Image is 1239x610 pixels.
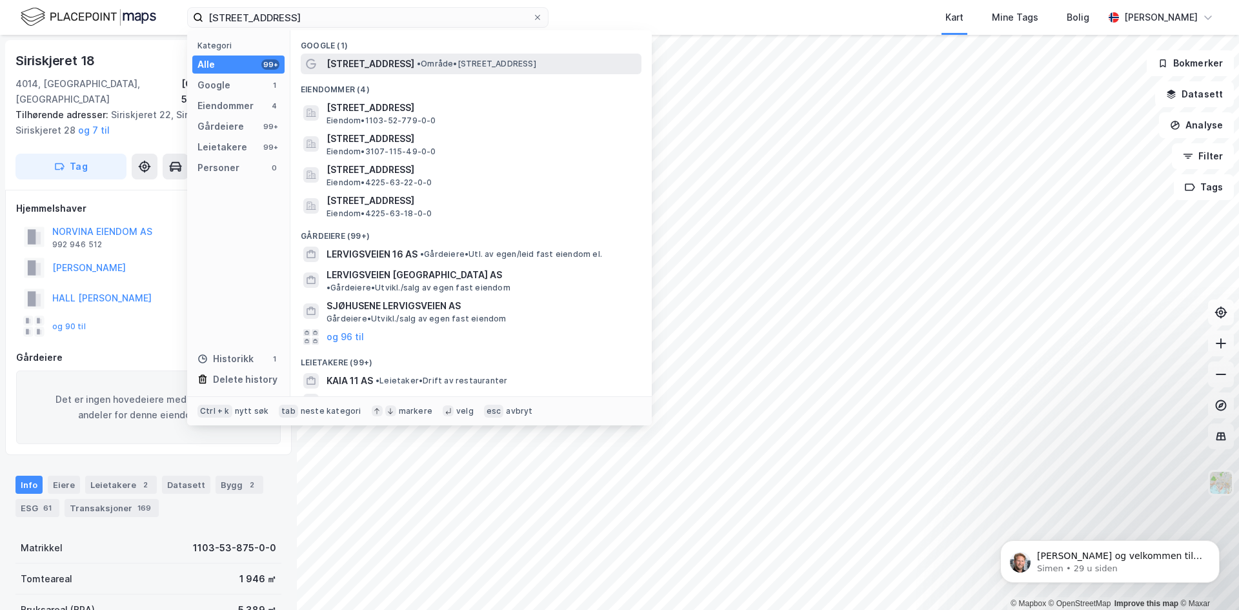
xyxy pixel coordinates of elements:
[197,57,215,72] div: Alle
[1209,471,1233,495] img: Z
[417,59,421,68] span: •
[135,502,154,514] div: 169
[981,513,1239,604] iframe: Intercom notifications melding
[181,76,281,107] div: [GEOGRAPHIC_DATA], 53/875
[417,59,536,69] span: Område • [STREET_ADDRESS]
[1114,599,1178,608] a: Improve this map
[21,6,156,28] img: logo.f888ab2527a4732fd821a326f86c7f29.svg
[15,50,97,71] div: Siriskjeret 18
[197,119,244,134] div: Gårdeiere
[21,571,72,587] div: Tomteareal
[1155,81,1234,107] button: Datasett
[15,154,126,179] button: Tag
[21,540,63,556] div: Matrikkel
[327,314,507,324] span: Gårdeiere • Utvikl./salg av egen fast eiendom
[399,406,432,416] div: markere
[945,10,963,25] div: Kart
[197,139,247,155] div: Leietakere
[15,109,111,120] span: Tilhørende adresser:
[290,221,652,244] div: Gårdeiere (99+)
[327,178,432,188] span: Eiendom • 4225-63-22-0-0
[1147,50,1234,76] button: Bokmerker
[327,283,510,293] span: Gårdeiere • Utvikl./salg av egen fast eiendom
[269,163,279,173] div: 0
[52,239,102,250] div: 992 946 512
[327,247,418,262] span: LERVIGSVEIEN 16 AS
[327,162,636,178] span: [STREET_ADDRESS]
[327,298,636,314] span: SJØHUSENE LERVIGSVEIEN AS
[16,350,281,365] div: Gårdeiere
[15,76,181,107] div: 4014, [GEOGRAPHIC_DATA], [GEOGRAPHIC_DATA]
[213,372,277,387] div: Delete history
[420,249,424,259] span: •
[327,394,374,409] span: TMG 11 AS
[197,77,230,93] div: Google
[56,37,221,99] span: [PERSON_NAME] og velkommen til Newsec Maps, [PERSON_NAME] det er du lurer på så er det bare å ta ...
[279,405,298,418] div: tab
[290,74,652,97] div: Eiendommer (4)
[327,329,364,345] button: og 96 til
[327,208,432,219] span: Eiendom • 4225-63-18-0-0
[1049,599,1111,608] a: OpenStreetMap
[197,405,232,418] div: Ctrl + k
[327,131,636,147] span: [STREET_ADDRESS]
[327,267,502,283] span: LERVIGSVEIEN [GEOGRAPHIC_DATA] AS
[197,160,239,176] div: Personer
[162,476,210,494] div: Datasett
[1174,174,1234,200] button: Tags
[301,406,361,416] div: neste kategori
[197,351,254,367] div: Historikk
[327,116,436,126] span: Eiendom • 1103-52-779-0-0
[15,107,271,138] div: Siriskjeret 22, Siriskjeret 26, Siriskjeret 28
[15,476,43,494] div: Info
[290,30,652,54] div: Google (1)
[197,98,254,114] div: Eiendommer
[290,347,652,371] div: Leietakere (99+)
[327,56,414,72] span: [STREET_ADDRESS]
[203,8,532,27] input: Søk på adresse, matrikkel, gårdeiere, leietakere eller personer
[376,376,507,386] span: Leietaker • Drift av restauranter
[327,147,436,157] span: Eiendom • 3107-115-49-0-0
[16,371,281,444] div: Det er ingen hovedeiere med signifikante andeler for denne eiendommen
[48,476,80,494] div: Eiere
[239,571,276,587] div: 1 946 ㎡
[235,406,269,416] div: nytt søk
[16,201,281,216] div: Hjemmelshaver
[139,478,152,491] div: 2
[506,406,532,416] div: avbryt
[1067,10,1089,25] div: Bolig
[1172,143,1234,169] button: Filter
[261,142,279,152] div: 99+
[15,499,59,517] div: ESG
[376,376,379,385] span: •
[327,283,330,292] span: •
[56,50,223,61] p: Message from Simen, sent 29 u siden
[484,405,504,418] div: esc
[245,478,258,491] div: 2
[65,499,159,517] div: Transaksjoner
[269,101,279,111] div: 4
[261,121,279,132] div: 99+
[269,80,279,90] div: 1
[197,41,285,50] div: Kategori
[41,502,54,514] div: 61
[327,193,636,208] span: [STREET_ADDRESS]
[269,354,279,364] div: 1
[456,406,474,416] div: velg
[216,476,263,494] div: Bygg
[1011,599,1046,608] a: Mapbox
[1159,112,1234,138] button: Analyse
[261,59,279,70] div: 99+
[420,249,602,259] span: Gårdeiere • Utl. av egen/leid fast eiendom el.
[327,100,636,116] span: [STREET_ADDRESS]
[85,476,157,494] div: Leietakere
[193,540,276,556] div: 1103-53-875-0-0
[1124,10,1198,25] div: [PERSON_NAME]
[327,373,373,389] span: KAIA 11 AS
[992,10,1038,25] div: Mine Tags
